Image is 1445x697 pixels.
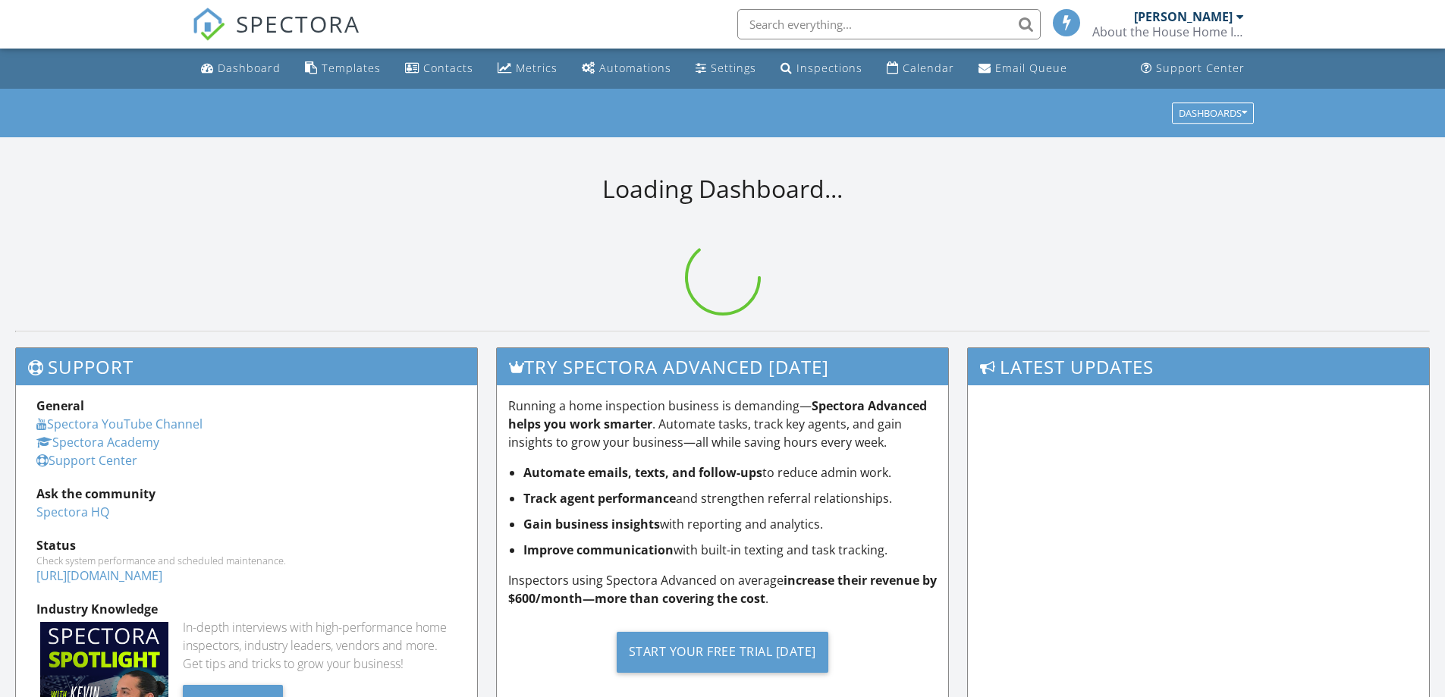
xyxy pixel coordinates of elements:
[903,61,954,75] div: Calendar
[881,55,960,83] a: Calendar
[508,572,937,607] strong: increase their revenue by $600/month—more than covering the cost
[36,600,457,618] div: Industry Knowledge
[508,397,938,451] p: Running a home inspection business is demanding— . Automate tasks, track key agents, and gain ins...
[36,554,457,567] div: Check system performance and scheduled maintenance.
[183,618,457,673] div: In-depth interviews with high-performance home inspectors, industry leaders, vendors and more. Ge...
[523,463,938,482] li: to reduce admin work.
[508,620,938,684] a: Start Your Free Trial [DATE]
[299,55,387,83] a: Templates
[36,434,159,451] a: Spectora Academy
[192,8,225,41] img: The Best Home Inspection Software - Spectora
[737,9,1041,39] input: Search everything...
[968,348,1429,385] h3: Latest Updates
[995,61,1067,75] div: Email Queue
[523,542,674,558] strong: Improve communication
[1179,108,1247,118] div: Dashboards
[576,55,677,83] a: Automations (Basic)
[972,55,1073,83] a: Email Queue
[523,490,676,507] strong: Track agent performance
[322,61,381,75] div: Templates
[218,61,281,75] div: Dashboard
[1134,9,1233,24] div: [PERSON_NAME]
[236,8,360,39] span: SPECTORA
[399,55,479,83] a: Contacts
[1135,55,1251,83] a: Support Center
[711,61,756,75] div: Settings
[36,485,457,503] div: Ask the community
[492,55,564,83] a: Metrics
[36,452,137,469] a: Support Center
[16,348,477,385] h3: Support
[523,515,938,533] li: with reporting and analytics.
[774,55,869,83] a: Inspections
[423,61,473,75] div: Contacts
[195,55,287,83] a: Dashboard
[523,541,938,559] li: with built-in texting and task tracking.
[36,416,203,432] a: Spectora YouTube Channel
[690,55,762,83] a: Settings
[523,464,762,481] strong: Automate emails, texts, and follow-ups
[508,397,927,432] strong: Spectora Advanced helps you work smarter
[36,536,457,554] div: Status
[1156,61,1245,75] div: Support Center
[617,632,828,673] div: Start Your Free Trial [DATE]
[36,504,109,520] a: Spectora HQ
[36,567,162,584] a: [URL][DOMAIN_NAME]
[523,516,660,532] strong: Gain business insights
[1172,102,1254,124] button: Dashboards
[508,571,938,608] p: Inspectors using Spectora Advanced on average .
[796,61,862,75] div: Inspections
[599,61,671,75] div: Automations
[36,397,84,414] strong: General
[523,489,938,507] li: and strengthen referral relationships.
[1092,24,1244,39] div: About the House Home Inspections LLC
[497,348,949,385] h3: Try spectora advanced [DATE]
[192,20,360,52] a: SPECTORA
[516,61,558,75] div: Metrics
